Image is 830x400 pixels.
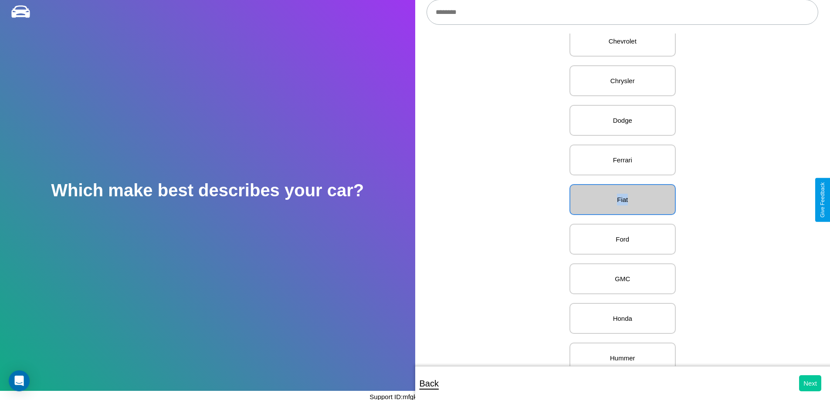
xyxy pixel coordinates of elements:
p: Honda [579,313,666,324]
p: Dodge [579,114,666,126]
p: Chrysler [579,75,666,87]
button: Next [799,375,821,391]
p: Ferrari [579,154,666,166]
p: Back [420,376,439,391]
div: Give Feedback [820,182,826,218]
p: Fiat [579,194,666,205]
p: GMC [579,273,666,285]
p: Chevrolet [579,35,666,47]
div: Open Intercom Messenger [9,370,30,391]
p: Hummer [579,352,666,364]
p: Ford [579,233,666,245]
h2: Which make best describes your car? [51,181,364,200]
